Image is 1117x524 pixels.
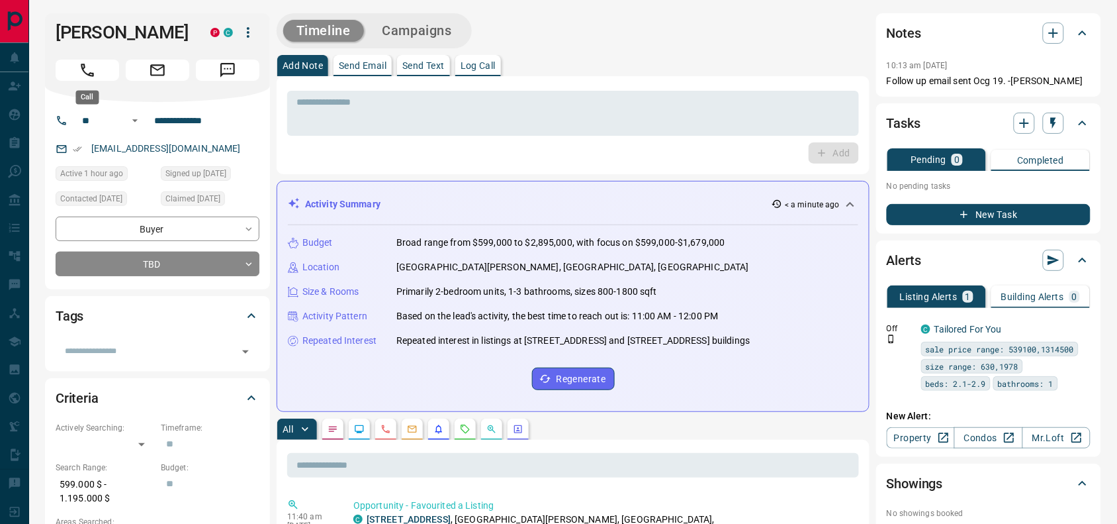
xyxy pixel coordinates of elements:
[60,167,123,180] span: Active 1 hour ago
[161,166,259,185] div: Mon May 18 2020
[328,424,338,435] svg: Notes
[353,499,854,513] p: Opportunity - Favourited a Listing
[926,377,986,390] span: beds: 2.1-2.9
[887,335,896,344] svg: Push Notification Only
[161,422,259,434] p: Timeframe:
[887,409,1091,423] p: New Alert:
[1072,292,1077,301] p: 0
[513,424,523,435] svg: Agent Actions
[407,424,418,435] svg: Emails
[302,309,367,323] p: Activity Pattern
[532,368,615,390] button: Regenerate
[56,22,191,43] h1: [PERSON_NAME]
[339,61,386,70] p: Send Email
[126,60,189,81] span: Email
[56,422,154,434] p: Actively Searching:
[402,61,445,70] p: Send Text
[1017,156,1064,165] p: Completed
[887,204,1091,225] button: New Task
[283,20,364,42] button: Timeline
[91,143,241,154] a: [EMAIL_ADDRESS][DOMAIN_NAME]
[56,462,154,474] p: Search Range:
[934,324,1002,335] a: Tailored For You
[283,61,323,70] p: Add Note
[56,60,119,81] span: Call
[887,176,1091,196] p: No pending tasks
[396,236,725,250] p: Broad range from $599,000 to $2,895,000, with focus on $599,000-$1,679,000
[461,61,496,70] p: Log Call
[56,474,154,509] p: 599.000 $ - 1.195.000 $
[887,23,921,44] h2: Notes
[305,197,380,211] p: Activity Summary
[224,28,233,37] div: condos.ca
[56,166,154,185] div: Tue Oct 14 2025
[56,300,259,332] div: Tags
[887,473,943,494] h2: Showings
[396,334,750,348] p: Repeated interest in listings at [STREET_ADDRESS] and [STREET_ADDRESS] buildings
[1022,427,1091,448] a: Mr.Loft
[926,342,1074,356] span: sale price range: 539100,1314500
[926,360,1018,373] span: size range: 630,1978
[302,260,339,274] p: Location
[396,285,657,299] p: Primarily 2-bedroom units, 1-3 bathrooms, sizes 800-1800 sqft
[911,155,946,164] p: Pending
[887,250,921,271] h2: Alerts
[283,425,293,434] p: All
[56,217,259,241] div: Buyer
[302,334,377,348] p: Repeated Interest
[887,107,1091,139] div: Tasks
[887,427,955,448] a: Property
[887,507,1091,519] p: No showings booked
[396,309,719,323] p: Based on the lead's activity, the best time to reach out is: 11:00 AM - 12:00 PM
[73,144,82,154] svg: Email Verified
[76,91,99,105] div: Call
[288,192,858,217] div: Activity Summary< a minute ago
[210,28,220,37] div: property.ca
[302,285,359,299] p: Size & Rooms
[56,305,83,327] h2: Tags
[887,468,1091,499] div: Showings
[965,292,971,301] p: 1
[486,424,497,435] svg: Opportunities
[196,60,259,81] span: Message
[998,377,1053,390] span: bathrooms: 1
[56,191,154,210] div: Thu May 21 2020
[236,342,255,361] button: Open
[433,424,444,435] svg: Listing Alerts
[785,199,840,211] p: < a minute ago
[60,192,122,205] span: Contacted [DATE]
[354,424,365,435] svg: Lead Browsing Activity
[887,17,1091,49] div: Notes
[56,388,99,409] h2: Criteria
[887,244,1091,276] div: Alerts
[954,155,960,164] p: 0
[887,113,920,134] h2: Tasks
[887,74,1091,88] p: Follow up email sent Ocg 19. -[PERSON_NAME]
[127,113,143,129] button: Open
[380,424,391,435] svg: Calls
[921,325,930,334] div: condos.ca
[900,292,958,301] p: Listing Alerts
[887,323,913,335] p: Off
[161,191,259,210] div: Sun Sep 14 2025
[396,260,749,274] p: [GEOGRAPHIC_DATA][PERSON_NAME], [GEOGRAPHIC_DATA], [GEOGRAPHIC_DATA]
[56,382,259,414] div: Criteria
[287,512,334,521] p: 11:40 am
[161,462,259,474] p: Budget:
[165,167,226,180] span: Signed up [DATE]
[460,424,470,435] svg: Requests
[165,192,220,205] span: Claimed [DATE]
[887,61,948,70] p: 10:13 am [DATE]
[1001,292,1064,301] p: Building Alerts
[954,427,1022,448] a: Condos
[302,236,333,250] p: Budget
[56,252,259,276] div: TBD
[369,20,465,42] button: Campaigns
[353,515,363,524] div: condos.ca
